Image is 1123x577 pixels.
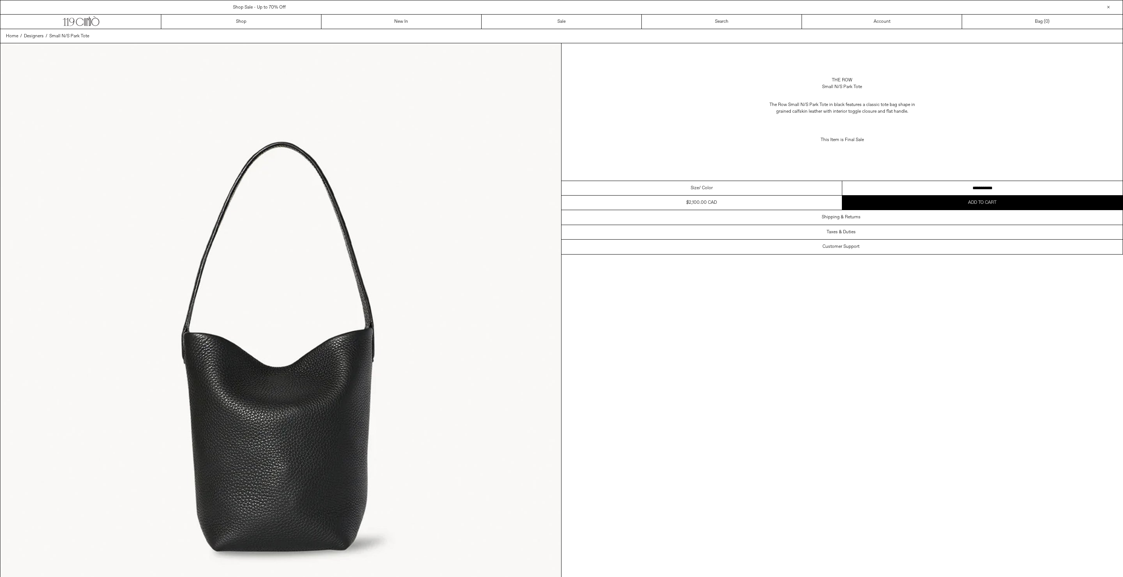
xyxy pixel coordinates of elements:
button: Add to cart [842,196,1123,210]
span: Home [6,33,18,39]
span: / Color [699,185,713,191]
a: New In [321,15,482,29]
span: 0 [1045,19,1048,25]
a: Account [802,15,962,29]
h3: Shipping & Returns [822,215,861,220]
span: ) [1045,18,1049,25]
a: Small N/S Park Tote [49,33,89,40]
a: Home [6,33,18,40]
a: Bag () [962,15,1122,29]
h3: Customer Support [822,244,859,249]
p: The Row Small N/S Park Tote in black features a c [768,98,917,119]
a: Shop [161,15,321,29]
div: Small N/S Park Tote [822,84,862,90]
a: Shop Sale - Up to 70% Off [233,4,286,10]
span: Size [691,185,699,191]
a: Search [642,15,802,29]
span: / [20,33,22,40]
span: Add to cart [968,200,996,206]
span: This Item is Final Sale [821,137,864,143]
a: The Row [832,77,852,84]
div: $2,100.00 CAD [686,199,717,206]
span: Small N/S Park Tote [49,33,89,39]
span: / [46,33,47,40]
a: Sale [482,15,642,29]
a: Designers [24,33,44,40]
span: Designers [24,33,44,39]
h3: Taxes & Duties [827,230,856,235]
